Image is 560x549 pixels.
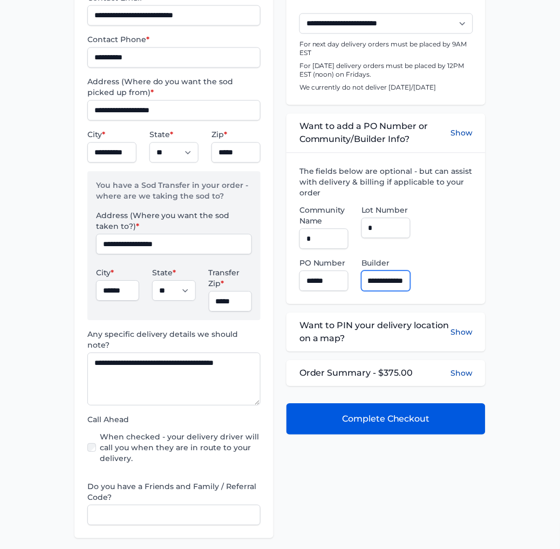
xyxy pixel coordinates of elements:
[100,432,261,464] label: When checked - your delivery driver will call you when they are in route to your delivery.
[450,320,473,345] button: Show
[299,205,349,227] label: Community Name
[299,120,450,146] span: Want to add a PO Number or Community/Builder Info?
[87,329,261,351] label: Any specific delivery details we should note?
[87,77,261,98] label: Address (Where do you want the sod picked up from)
[87,35,261,45] label: Contact Phone
[299,62,473,79] p: For [DATE] delivery orders must be placed by 12PM EST (noon) on Fridays.
[96,180,252,211] p: You have a Sod Transfer in your order - where are we taking the sod to?
[299,320,450,345] span: Want to PIN your delivery location on a map?
[299,84,473,92] p: We currently do not deliver [DATE]/[DATE]
[211,130,261,140] label: Zip
[87,130,136,140] label: City
[87,482,261,503] label: Do you have a Friends and Family / Referral Code?
[96,268,139,279] label: City
[299,40,473,58] p: For next day delivery orders must be placed by 9AM EST
[361,205,411,216] label: Lot Number
[450,120,473,146] button: Show
[450,368,473,379] button: Show
[361,258,411,269] label: Builder
[152,268,195,279] label: State
[299,367,413,380] span: Order Summary - $375.00
[96,211,252,232] label: Address (Where you want the sod taken to?)
[286,404,486,435] button: Complete Checkout
[149,130,199,140] label: State
[342,413,430,426] span: Complete Checkout
[299,258,349,269] label: PO Number
[87,415,261,425] label: Call Ahead
[209,268,252,289] label: Transfer Zip
[299,166,473,199] label: The fields below are optional - but can assist with delivery & billing if applicable to your order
